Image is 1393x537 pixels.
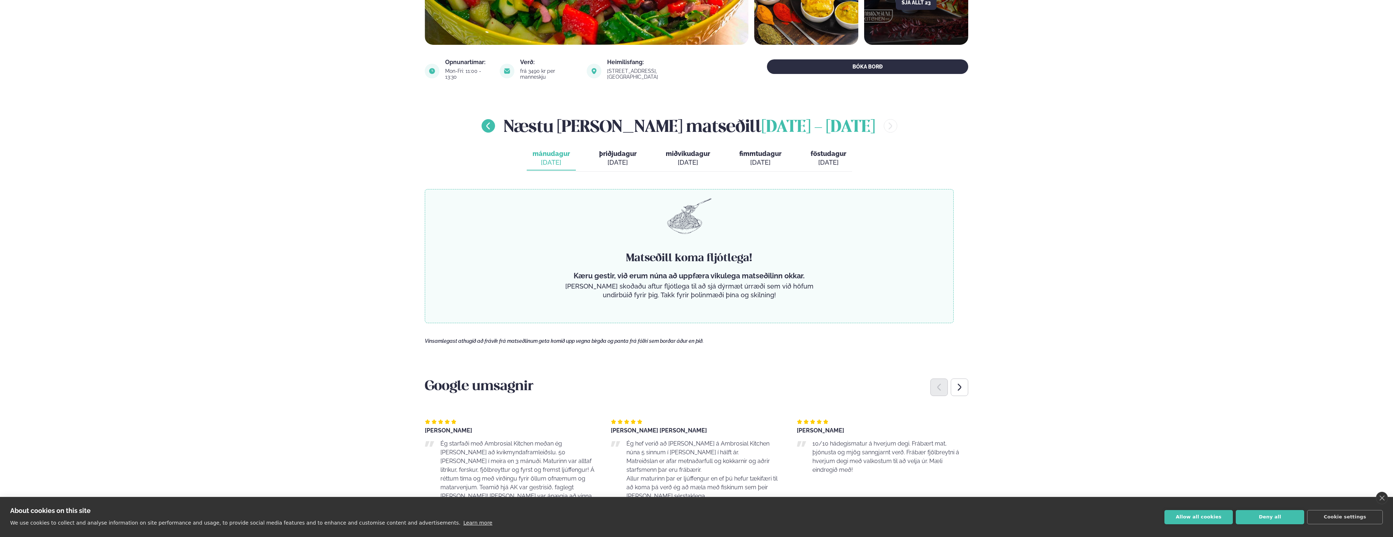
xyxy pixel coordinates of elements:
[611,428,782,434] div: [PERSON_NAME] [PERSON_NAME]
[767,59,968,74] button: BÓKA BORÐ
[463,520,492,526] a: Learn more
[440,440,594,517] span: Ég starfaði með Ambrosial Kitchen meðan ég [PERSON_NAME] að kvikmyndaframleiðslu. 50 [PERSON_NAME...
[504,114,875,138] h2: Næstu [PERSON_NAME] matseðill
[805,146,852,170] button: föstudagur [DATE]
[520,59,578,65] div: Verð:
[812,440,959,473] span: 10/10 hádegismatur á hverjum degi. Frábært mat, þjónusta og mjög sanngjarnt verð. Frábær fjölbrey...
[733,146,787,170] button: fimmtudagur [DATE]
[425,428,596,434] div: [PERSON_NAME]
[811,158,846,167] div: [DATE]
[533,158,570,167] div: [DATE]
[445,59,491,65] div: Opnunartímar:
[666,150,710,157] span: miðvikudagur
[1236,510,1304,524] button: Deny all
[811,150,846,157] span: föstudagur
[607,68,703,80] div: [STREET_ADDRESS], [GEOGRAPHIC_DATA]
[1307,510,1383,524] button: Cookie settings
[1164,510,1233,524] button: Allow all cookies
[520,68,578,80] div: frá 3490 kr per manneskju
[562,271,816,280] p: Kæru gestir, við erum núna að uppfæra vikulega matseðilinn okkar.
[587,64,601,78] img: image alt
[761,119,875,136] span: [DATE] - [DATE]
[739,158,781,167] div: [DATE]
[445,68,491,80] div: Mon-Fri: 11:00 - 13:30
[599,150,637,157] span: þriðjudagur
[660,146,716,170] button: miðvikudagur [DATE]
[1376,492,1388,504] a: close
[500,64,514,78] img: image alt
[667,198,712,234] img: pasta
[599,158,637,167] div: [DATE]
[930,379,948,396] div: Previous slide
[533,150,570,157] span: mánudagur
[797,428,968,434] div: [PERSON_NAME]
[607,59,703,65] div: Heimilisfang:
[666,158,710,167] div: [DATE]
[739,150,781,157] span: fimmtudagur
[884,119,897,133] button: menu-btn-right
[10,520,460,526] p: We use cookies to collect and analyse information on site performance and usage, to provide socia...
[951,379,968,396] div: Next slide
[425,378,968,396] h3: Google umsagnir
[626,474,782,501] p: Allur maturinn þar er ljúffengur en ef þú hefur tækifæri til að koma þá verð ég að mæla með fiski...
[562,251,816,266] h4: Matseðill koma fljótlega!
[10,507,91,514] strong: About cookies on this site
[626,439,782,457] p: Ég hef verið að [PERSON_NAME] á Ambrosial Kitchen núna 5 sinnum í [PERSON_NAME] í hálft ár.
[527,146,576,170] button: mánudagur [DATE]
[593,146,642,170] button: þriðjudagur [DATE]
[425,338,704,344] span: Vinsamlegast athugið að frávik frá matseðlinum geta komið upp vegna birgða og panta frá fólki sem...
[482,119,495,133] button: menu-btn-left
[607,72,703,81] a: link
[425,64,439,78] img: image alt
[562,282,816,299] p: [PERSON_NAME] skoðaðu aftur fljótlega til að sjá dýrmæt úrræði sem við höfum undirbúið fyrir þig....
[626,457,782,474] p: Matreiðslan er afar metnaðarfull og kokkarnir og aðrir starfsmenn þar eru frábærir.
